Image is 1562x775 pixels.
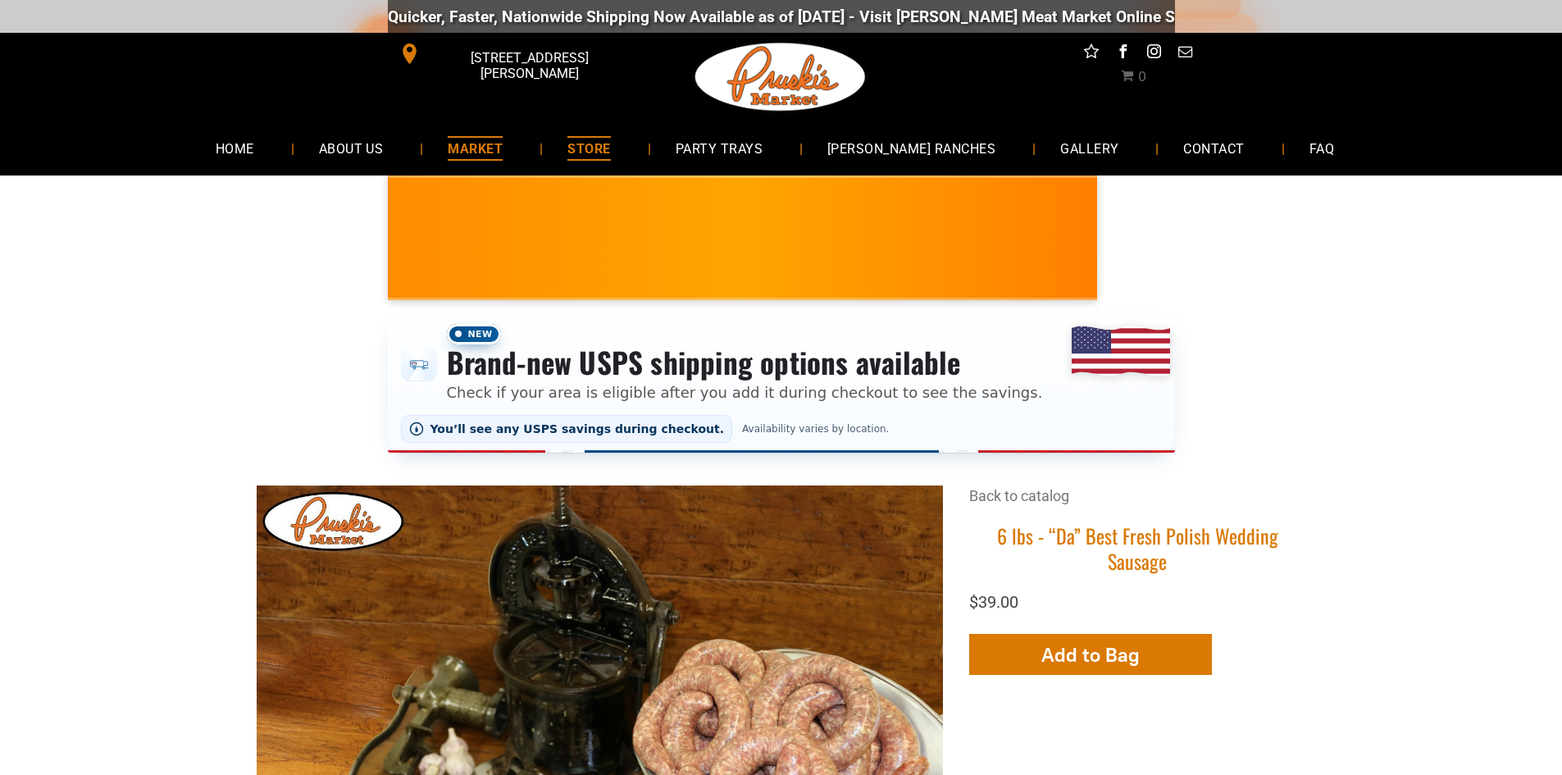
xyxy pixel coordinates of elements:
a: GALLERY [1036,126,1143,170]
a: MARKET [423,126,527,170]
span: You’ll see any USPS savings during checkout. [430,422,725,435]
span: $39.00 [969,592,1018,612]
p: Check if your area is eligible after you add it during checkout to see the savings. [447,381,1043,403]
span: MARKET [448,136,503,160]
a: [DOMAIN_NAME][URL] [1007,7,1166,26]
a: [STREET_ADDRESS][PERSON_NAME] [388,41,639,66]
a: HOME [191,126,279,170]
div: Quicker, Faster, Nationwide Shipping Now Available as of [DATE] - Visit [PERSON_NAME] Meat Market... [173,7,1166,26]
a: [PERSON_NAME] RANCHES [803,126,1020,170]
a: CONTACT [1159,126,1268,170]
a: Back to catalog [969,487,1069,504]
a: STORE [543,126,635,170]
div: Breadcrumbs [969,486,1306,522]
span: Add to Bag [1041,643,1140,667]
span: [PERSON_NAME] MARKET [801,249,1123,276]
a: facebook [1112,41,1133,66]
a: ABOUT US [294,126,408,170]
a: FAQ [1285,126,1359,170]
button: Add to Bag [969,634,1212,675]
span: 0 [1138,69,1146,84]
a: Social network [1081,41,1102,66]
span: New [447,324,501,344]
a: instagram [1143,41,1164,66]
div: Shipping options announcement [388,313,1175,453]
span: [STREET_ADDRESS][PERSON_NAME] [423,42,635,89]
a: PARTY TRAYS [651,126,787,170]
a: email [1174,41,1195,66]
img: Pruski-s+Market+HQ+Logo2-1920w.png [692,33,869,121]
h3: Brand-new USPS shipping options available [447,344,1043,381]
h1: 6 lbs - “Da” Best Fresh Polish Wedding Sausage [969,523,1306,574]
span: Availability varies by location. [739,423,892,435]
